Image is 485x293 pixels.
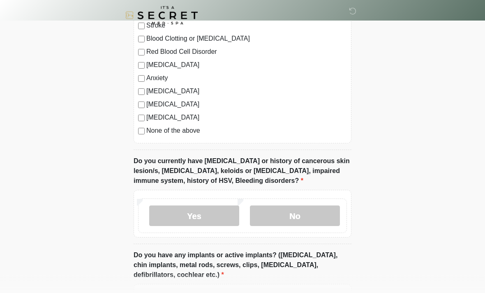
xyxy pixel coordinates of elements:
label: None of the above [146,126,347,136]
label: [MEDICAL_DATA] [146,87,347,97]
label: [MEDICAL_DATA] [146,60,347,70]
input: Anxiety [138,76,145,82]
label: Blood Clotting or [MEDICAL_DATA] [146,34,347,44]
label: Do you currently have [MEDICAL_DATA] or history of cancerous skin lesion/s, [MEDICAL_DATA], keloi... [134,157,351,186]
input: Blood Clotting or [MEDICAL_DATA] [138,36,145,43]
input: [MEDICAL_DATA] [138,115,145,122]
input: [MEDICAL_DATA] [138,89,145,95]
label: [MEDICAL_DATA] [146,100,347,110]
input: [MEDICAL_DATA] [138,102,145,108]
label: Do you have any implants or active implants? ([MEDICAL_DATA], chin implants, metal rods, screws, ... [134,251,351,280]
img: It's A Secret Med Spa Logo [125,6,198,25]
label: [MEDICAL_DATA] [146,113,347,123]
input: None of the above [138,128,145,135]
input: Red Blood Cell Disorder [138,49,145,56]
label: Yes [149,206,239,226]
label: Red Blood Cell Disorder [146,47,347,57]
input: [MEDICAL_DATA] [138,62,145,69]
label: No [250,206,340,226]
label: Anxiety [146,74,347,83]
